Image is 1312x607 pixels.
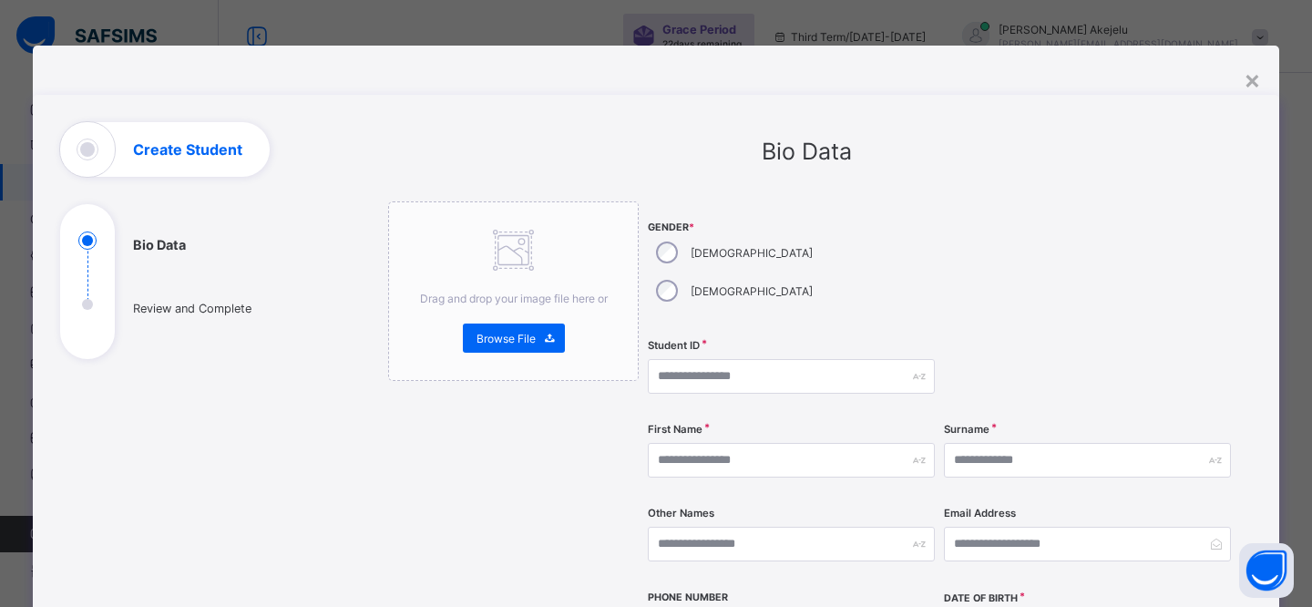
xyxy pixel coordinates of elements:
label: Phone Number [648,592,728,603]
label: [DEMOGRAPHIC_DATA] [691,284,813,298]
h1: Create Student [133,142,242,157]
button: Open asap [1239,543,1294,598]
span: Gender [648,221,935,233]
span: Bio Data [762,138,852,165]
span: Browse File [477,332,536,345]
label: [DEMOGRAPHIC_DATA] [691,246,813,260]
label: First Name [648,423,702,436]
div: × [1244,64,1261,95]
span: Drag and drop your image file here or [420,292,608,305]
div: Drag and drop your image file here orBrowse File [388,201,639,381]
label: Date of Birth [944,592,1018,604]
label: Student ID [648,339,700,352]
label: Email Address [944,507,1016,520]
label: Surname [944,423,989,436]
label: Other Names [648,507,714,520]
